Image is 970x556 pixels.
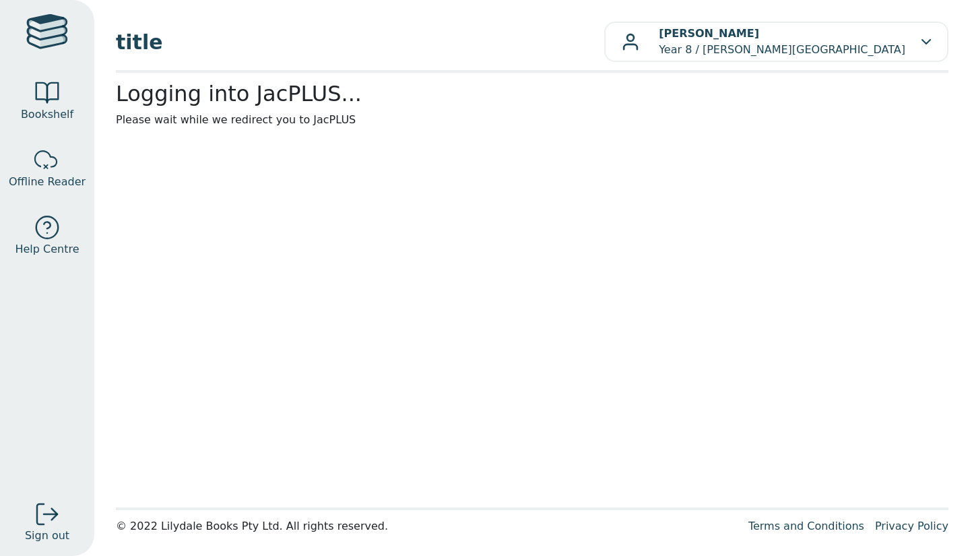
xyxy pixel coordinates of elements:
span: title [116,27,604,57]
span: Sign out [25,528,69,544]
a: Privacy Policy [875,520,948,532]
span: Bookshelf [21,106,73,123]
p: Year 8 / [PERSON_NAME][GEOGRAPHIC_DATA] [659,26,905,58]
h2: Logging into JacPLUS... [116,81,948,106]
b: [PERSON_NAME] [659,27,759,40]
p: Please wait while we redirect you to JacPLUS [116,112,948,128]
a: Terms and Conditions [748,520,864,532]
span: Help Centre [15,241,79,257]
div: © 2022 Lilydale Books Pty Ltd. All rights reserved. [116,518,738,534]
span: Offline Reader [9,174,86,190]
button: [PERSON_NAME]Year 8 / [PERSON_NAME][GEOGRAPHIC_DATA] [604,22,948,62]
